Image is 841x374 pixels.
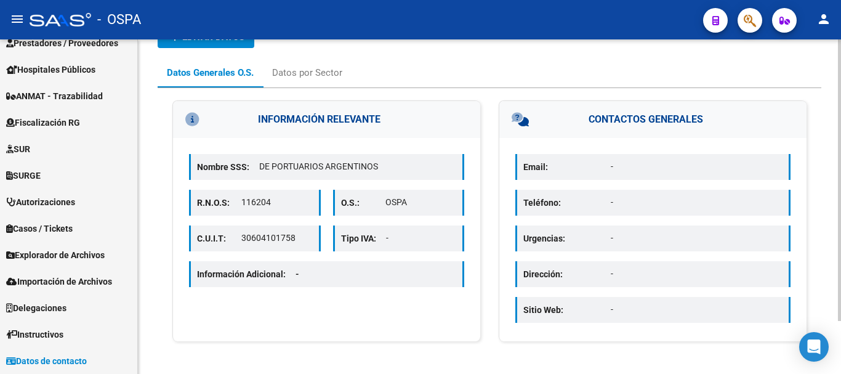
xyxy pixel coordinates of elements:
[6,275,112,288] span: Importación de Archivos
[241,232,312,245] p: 30604101758
[10,12,25,26] mat-icon: menu
[6,301,66,315] span: Delegaciones
[173,101,480,138] h3: INFORMACIÓN RELEVANTE
[296,269,299,279] span: -
[97,6,141,33] span: - OSPA
[259,160,456,173] p: DE PORTUARIOS ARGENTINOS
[197,160,259,174] p: Nombre SSS:
[499,101,807,138] h3: CONTACTOS GENERALES
[385,196,456,209] p: OSPA
[523,303,611,317] p: Sitio Web:
[523,267,611,281] p: Dirección:
[197,267,309,281] p: Información Adicional:
[611,232,783,245] p: -
[241,196,312,209] p: 116204
[523,232,611,245] p: Urgencias:
[523,160,611,174] p: Email:
[799,332,829,362] div: Open Intercom Messenger
[6,248,105,262] span: Explorador de Archivos
[341,196,385,209] p: O.S.:
[6,354,87,368] span: Datos de contacto
[523,196,611,209] p: Teléfono:
[611,303,783,316] p: -
[6,142,30,156] span: SUR
[816,12,831,26] mat-icon: person
[611,196,783,209] p: -
[197,196,241,209] p: R.N.O.S:
[167,66,254,79] div: Datos Generales O.S.
[6,222,73,235] span: Casos / Tickets
[386,232,457,245] p: -
[167,31,244,43] span: Editar datos
[197,232,241,245] p: C.U.I.T:
[6,328,63,341] span: Instructivos
[6,116,80,129] span: Fiscalización RG
[611,160,783,173] p: -
[6,89,103,103] span: ANMAT - Trazabilidad
[6,36,118,50] span: Prestadores / Proveedores
[6,63,95,76] span: Hospitales Públicos
[611,267,783,280] p: -
[6,195,75,209] span: Autorizaciones
[341,232,386,245] p: Tipo IVA:
[6,169,41,182] span: SURGE
[272,66,342,79] div: Datos por Sector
